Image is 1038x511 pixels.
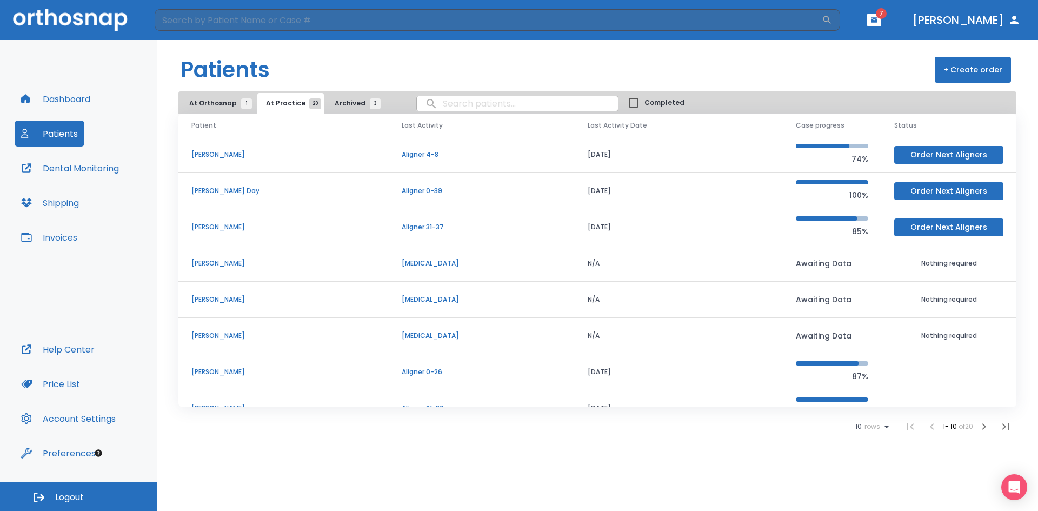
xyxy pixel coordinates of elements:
[191,295,376,304] p: [PERSON_NAME]
[402,121,443,130] span: Last Activity
[15,224,84,250] button: Invoices
[191,367,376,377] p: [PERSON_NAME]
[309,98,321,109] span: 20
[155,9,822,31] input: Search by Patient Name or Case #
[575,318,783,354] td: N/A
[588,121,647,130] span: Last Activity Date
[575,354,783,390] td: [DATE]
[191,222,376,232] p: [PERSON_NAME]
[402,222,562,232] p: Aligner 31-37
[943,422,959,431] span: 1 - 10
[575,173,783,209] td: [DATE]
[575,137,783,173] td: [DATE]
[796,152,868,165] p: 74%
[15,371,86,397] button: Price List
[796,370,868,383] p: 87%
[894,295,1003,304] p: Nothing required
[402,331,562,341] p: [MEDICAL_DATA]
[191,403,376,413] p: [PERSON_NAME]
[417,93,618,114] input: search
[575,390,783,427] td: [DATE]
[894,146,1003,164] button: Order Next Aligners
[15,406,122,432] button: Account Settings
[191,121,216,130] span: Patient
[402,367,562,377] p: Aligner 0-26
[894,258,1003,268] p: Nothing required
[13,9,128,31] img: Orthosnap
[191,258,376,268] p: [PERSON_NAME]
[402,403,562,413] p: Aligner 21-30
[908,10,1025,30] button: [PERSON_NAME]
[402,295,562,304] p: [MEDICAL_DATA]
[575,209,783,245] td: [DATE]
[855,423,862,430] span: 10
[55,492,84,503] span: Logout
[796,225,868,238] p: 85%
[935,57,1011,83] button: + Create order
[15,336,101,362] button: Help Center
[575,245,783,282] td: N/A
[15,155,125,181] button: Dental Monitoring
[15,121,84,147] button: Patients
[796,189,868,202] p: 100%
[862,423,880,430] span: rows
[241,98,252,109] span: 1
[796,329,868,342] p: Awaiting Data
[191,186,376,196] p: [PERSON_NAME] Day
[181,54,270,86] h1: Patients
[402,258,562,268] p: [MEDICAL_DATA]
[959,422,973,431] span: of 20
[575,282,783,318] td: N/A
[796,406,868,419] p: 100%
[402,150,562,160] p: Aligner 4-8
[370,98,381,109] span: 3
[181,93,386,114] div: tabs
[894,121,917,130] span: Status
[894,182,1003,200] button: Order Next Aligners
[894,331,1003,341] p: Nothing required
[796,257,868,270] p: Awaiting Data
[402,186,562,196] p: Aligner 0-39
[191,331,376,341] p: [PERSON_NAME]
[644,98,684,108] span: Completed
[191,150,376,160] p: [PERSON_NAME]
[796,121,844,130] span: Case progress
[1001,474,1027,500] div: Open Intercom Messenger
[15,86,97,112] button: Dashboard
[876,8,887,19] span: 7
[94,448,103,458] div: Tooltip anchor
[266,98,315,108] span: At Practice
[15,190,85,216] button: Shipping
[15,440,102,466] button: Preferences
[335,98,375,108] span: Archived
[796,293,868,306] p: Awaiting Data
[894,218,1003,236] button: Order Next Aligners
[189,98,247,108] span: At Orthosnap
